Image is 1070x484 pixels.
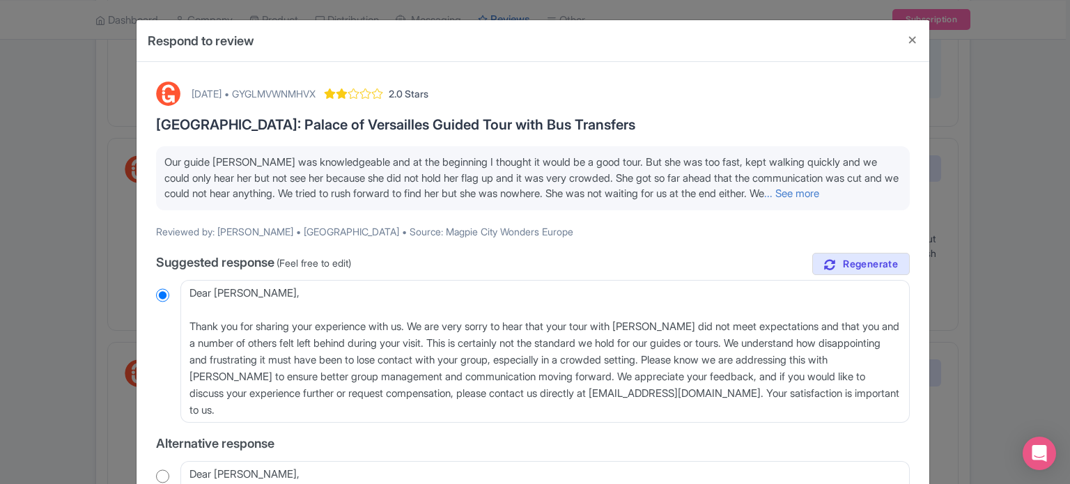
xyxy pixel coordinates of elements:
img: GetYourGuide Logo [156,81,180,106]
h4: Respond to review [148,31,254,50]
span: Suggested response [156,255,274,270]
span: 2.0 Stars [389,86,428,101]
textarea: Dear [PERSON_NAME], Thank you for sharing your experience with us. We are very sorry to hear that... [180,280,910,423]
h3: [GEOGRAPHIC_DATA]: Palace of Versailles Guided Tour with Bus Transfers [156,117,910,132]
a: ... See more [764,187,819,200]
span: Our guide [PERSON_NAME] was knowledgeable and at the beginning I thought it would be a good tour.... [164,155,899,200]
span: Alternative response [156,436,274,451]
button: Close [896,20,929,60]
a: Regenerate [812,253,910,276]
div: [DATE] • GYGLMVWNMHVX [192,86,316,101]
div: Open Intercom Messenger [1023,437,1056,470]
span: (Feel free to edit) [277,257,351,269]
p: Reviewed by: [PERSON_NAME] • [GEOGRAPHIC_DATA] • Source: Magpie City Wonders Europe [156,224,910,239]
span: Regenerate [843,258,898,271]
